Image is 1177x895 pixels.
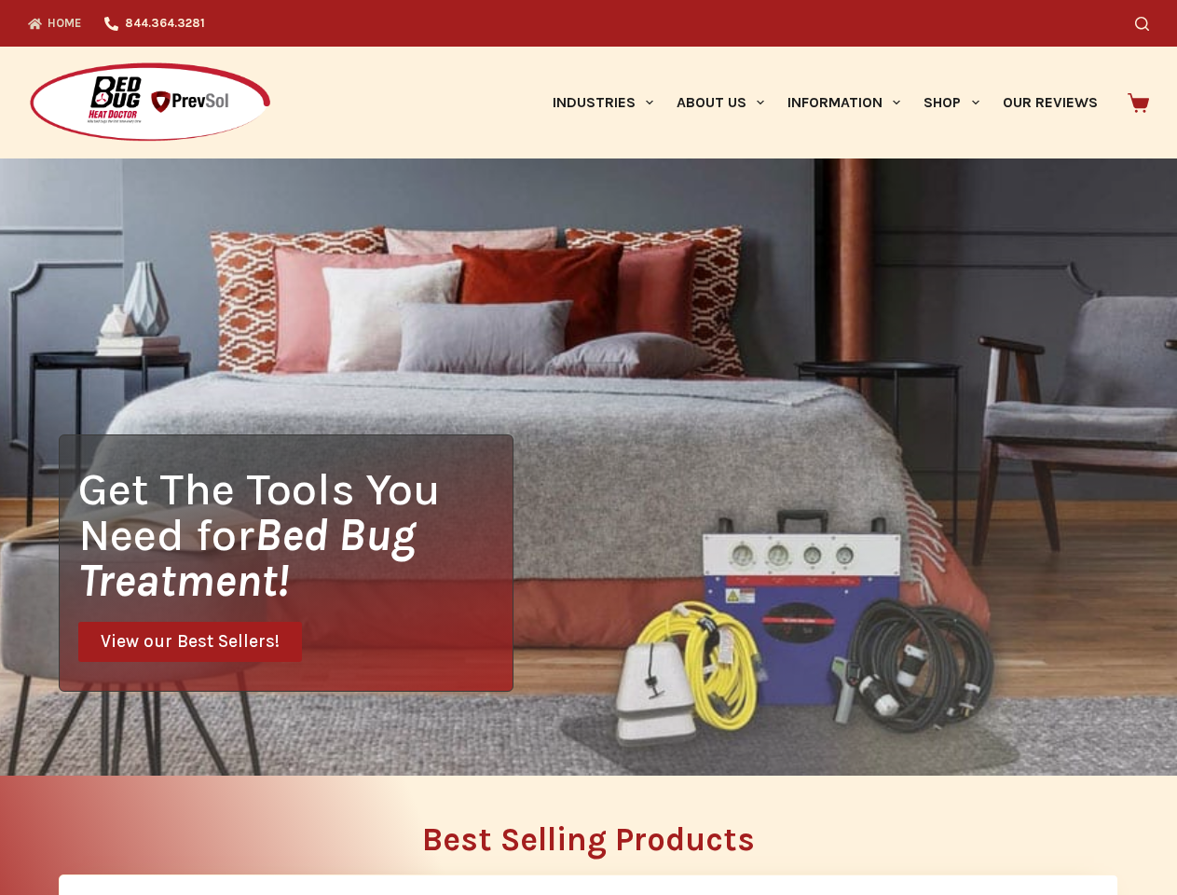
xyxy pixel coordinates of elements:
i: Bed Bug Treatment! [78,508,416,607]
a: Our Reviews [991,47,1109,158]
img: Prevsol/Bed Bug Heat Doctor [28,62,272,145]
a: About Us [664,47,775,158]
a: Shop [912,47,991,158]
h1: Get The Tools You Need for [78,466,513,603]
h2: Best Selling Products [59,823,1118,856]
nav: Primary [541,47,1109,158]
a: Information [776,47,912,158]
button: Search [1135,17,1149,31]
span: View our Best Sellers! [101,633,280,651]
a: View our Best Sellers! [78,622,302,662]
button: Open LiveChat chat widget [15,7,71,63]
a: Industries [541,47,664,158]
